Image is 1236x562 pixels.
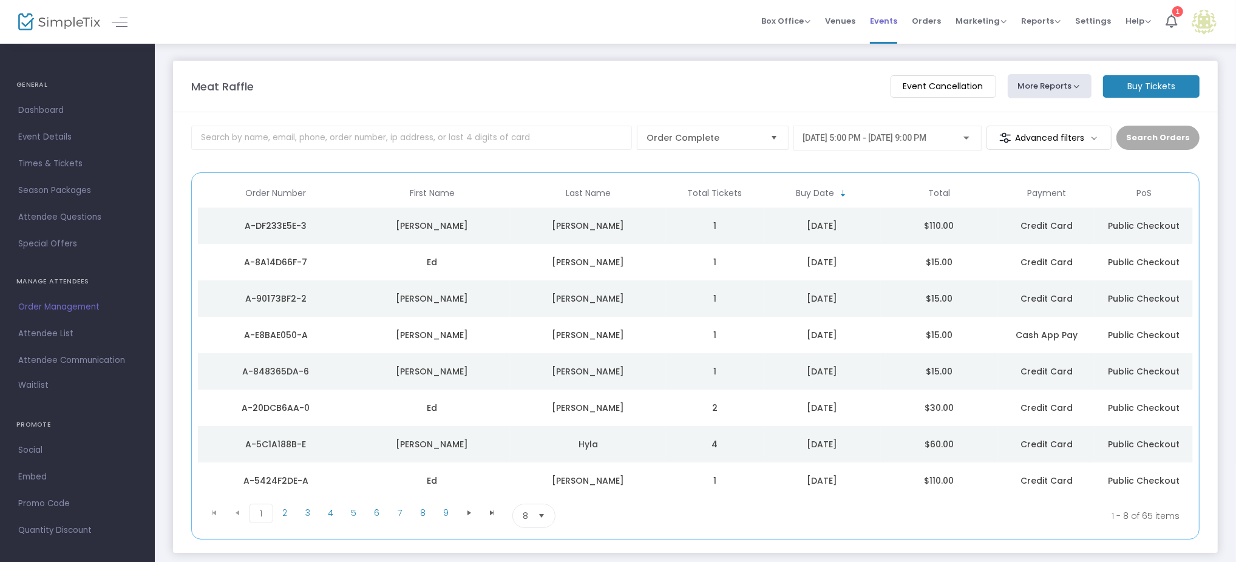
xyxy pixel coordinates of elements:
span: Public Checkout [1109,220,1180,232]
span: Public Checkout [1109,438,1180,450]
td: $15.00 [881,317,998,353]
div: Rigano [513,402,663,414]
div: Rigano [513,475,663,487]
h4: GENERAL [16,73,138,97]
td: 1 [666,280,764,317]
span: Credit Card [1020,438,1073,450]
span: Embed [18,469,137,485]
span: Page 2 [273,504,296,522]
td: $110.00 [881,208,998,244]
img: filter [999,132,1011,144]
span: Social [18,442,137,458]
span: Payment [1027,188,1066,198]
div: 4/25/2025 [767,256,878,268]
span: Box Office [761,15,810,27]
div: A-90173BF2-2 [201,293,351,305]
kendo-pager-info: 1 - 8 of 65 items [676,504,1180,528]
span: Page 7 [389,504,412,522]
span: Public Checkout [1109,329,1180,341]
td: 1 [666,353,764,390]
div: 4/24/2025 [767,402,878,414]
div: Coviello [513,293,663,305]
div: A-E8BAE050-A [201,329,351,341]
div: Hyla [513,438,663,450]
h4: MANAGE ATTENDEES [16,269,138,294]
div: Lori [357,365,507,377]
td: 1 [666,462,764,499]
button: More Reports [1008,74,1092,98]
span: Order Number [246,188,307,198]
span: Event Details [18,129,137,145]
div: A-5424F2DE-A [201,475,351,487]
span: Public Checkout [1109,402,1180,414]
td: $60.00 [881,426,998,462]
span: Page 1 [249,504,273,523]
span: Sortable [838,189,848,198]
td: $15.00 [881,280,998,317]
span: Credit Card [1020,475,1073,487]
span: Special Offers [18,236,137,252]
td: $110.00 [881,462,998,499]
div: Data table [198,179,1193,499]
td: $15.00 [881,353,998,390]
div: Kelly [357,438,507,450]
span: Order Management [18,299,137,315]
span: Credit Card [1020,293,1073,305]
div: 4/23/2025 [767,475,878,487]
span: Go to the next page [464,508,474,518]
span: Public Checkout [1109,256,1180,268]
span: Waitlist [18,379,49,391]
span: Help [1126,15,1151,27]
div: Ed [357,475,507,487]
span: Page 4 [319,504,342,522]
div: Hurley [513,220,663,232]
div: 4/26/2025 [767,220,878,232]
span: Page 3 [296,504,319,522]
span: Season Packages [18,183,137,198]
span: PoS [1136,188,1152,198]
div: Rigano [513,256,663,268]
span: Order Complete [647,132,761,144]
m-button: Buy Tickets [1103,75,1200,98]
div: A-848365DA-6 [201,365,351,377]
h4: PROMOTE [16,413,138,437]
div: 4/25/2025 [767,293,878,305]
span: Public Checkout [1109,475,1180,487]
div: A-DF233E5E-3 [201,220,351,232]
td: 2 [666,390,764,426]
span: Go to the last page [487,508,497,518]
td: $15.00 [881,244,998,280]
span: Orders [912,5,941,36]
span: 8 [523,510,528,522]
span: Marketing [956,15,1007,27]
span: Attendee Questions [18,209,137,225]
span: Credit Card [1020,256,1073,268]
span: Cash App Pay [1016,329,1078,341]
span: Page 6 [365,504,389,522]
m-panel-title: Meat Raffle [191,78,254,95]
div: 4/25/2025 [767,365,878,377]
td: 4 [666,426,764,462]
span: Promo Code [18,496,137,512]
div: 1 [1172,6,1183,17]
div: Lawrence [357,293,507,305]
span: First Name [410,188,455,198]
span: Buy Date [796,188,834,198]
span: Dashboard [18,103,137,118]
span: Events [870,5,897,36]
div: Adams [513,329,663,341]
span: Last Name [566,188,611,198]
span: Page 5 [342,504,365,522]
span: Public Checkout [1109,365,1180,377]
span: Attendee List [18,326,137,342]
th: Total Tickets [666,179,764,208]
span: Credit Card [1020,365,1073,377]
td: 1 [666,317,764,353]
span: Settings [1075,5,1111,36]
td: 1 [666,244,764,280]
span: Credit Card [1020,402,1073,414]
div: Ed [357,402,507,414]
input: Search by name, email, phone, order number, ip address, or last 4 digits of card [191,126,632,150]
div: Moskal [513,365,663,377]
td: $30.00 [881,390,998,426]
